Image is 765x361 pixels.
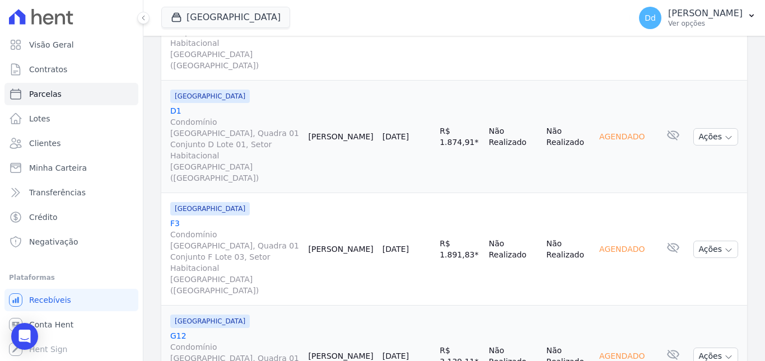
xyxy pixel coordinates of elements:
[382,351,409,360] a: [DATE]
[29,39,74,50] span: Visão Geral
[304,193,377,306] td: [PERSON_NAME]
[170,116,299,184] span: Condomínio [GEOGRAPHIC_DATA], Quadra 01 Conjunto D Lote 01, Setor Habitacional [GEOGRAPHIC_DATA] ...
[4,206,138,228] a: Crédito
[170,105,299,184] a: D1Condomínio [GEOGRAPHIC_DATA], Quadra 01 Conjunto D Lote 01, Setor Habitacional [GEOGRAPHIC_DATA...
[668,19,743,28] p: Ver opções
[29,212,58,223] span: Crédito
[595,129,649,144] div: Agendado
[4,157,138,179] a: Minha Carteira
[4,132,138,154] a: Clientes
[435,193,484,306] td: R$ 1.891,83
[4,34,138,56] a: Visão Geral
[484,81,542,193] td: Não Realizado
[29,319,73,330] span: Conta Hent
[668,8,743,19] p: [PERSON_NAME]
[542,193,591,306] td: Não Realizado
[29,162,87,174] span: Minha Carteira
[4,313,138,336] a: Conta Hent
[382,245,409,254] a: [DATE]
[161,7,290,28] button: [GEOGRAPHIC_DATA]
[4,107,138,130] a: Lotes
[170,315,250,328] span: [GEOGRAPHIC_DATA]
[630,2,765,34] button: Dd [PERSON_NAME] Ver opções
[4,289,138,311] a: Recebíveis
[4,181,138,204] a: Transferências
[170,90,250,103] span: [GEOGRAPHIC_DATA]
[29,294,71,306] span: Recebíveis
[29,88,62,100] span: Parcelas
[4,58,138,81] a: Contratos
[382,132,409,141] a: [DATE]
[304,81,377,193] td: [PERSON_NAME]
[29,64,67,75] span: Contratos
[645,14,656,22] span: Dd
[484,193,542,306] td: Não Realizado
[595,241,649,257] div: Agendado
[29,187,86,198] span: Transferências
[542,81,591,193] td: Não Realizado
[170,202,250,215] span: [GEOGRAPHIC_DATA]
[170,218,299,296] a: F3Condomínio [GEOGRAPHIC_DATA], Quadra 01 Conjunto F Lote 03, Setor Habitacional [GEOGRAPHIC_DATA...
[4,83,138,105] a: Parcelas
[29,138,60,149] span: Clientes
[29,236,78,247] span: Negativação
[170,229,299,296] span: Condomínio [GEOGRAPHIC_DATA], Quadra 01 Conjunto F Lote 03, Setor Habitacional [GEOGRAPHIC_DATA] ...
[693,128,738,146] button: Ações
[435,81,484,193] td: R$ 1.874,91
[9,271,134,284] div: Plataformas
[29,113,50,124] span: Lotes
[4,231,138,253] a: Negativação
[693,241,738,258] button: Ações
[170,4,299,71] span: Condomínio [GEOGRAPHIC_DATA], Quadra 01 Conjunto B Lote 08, Setor Habitacional [GEOGRAPHIC_DATA] ...
[11,323,38,350] div: Open Intercom Messenger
